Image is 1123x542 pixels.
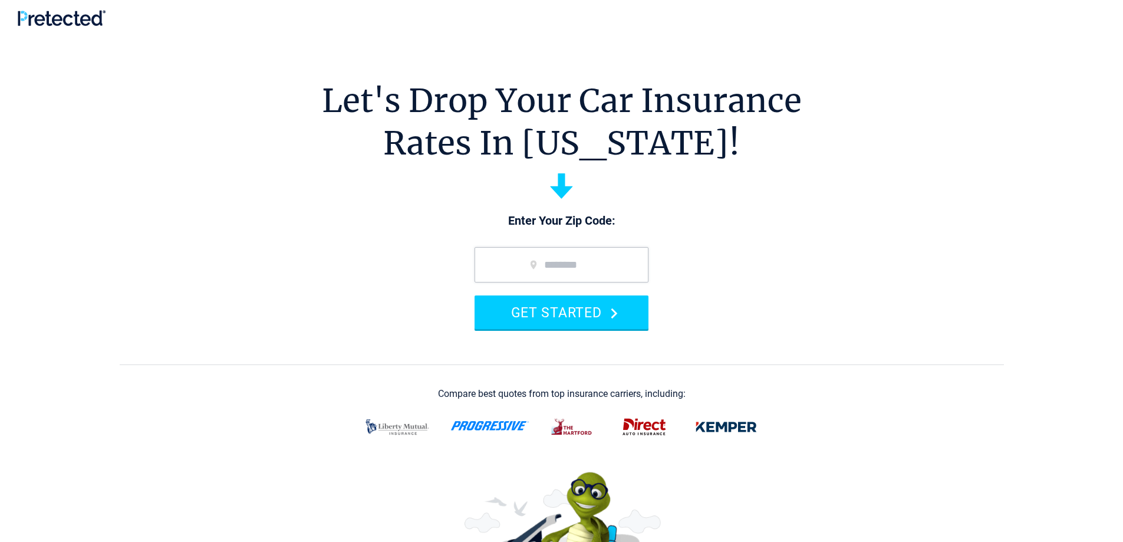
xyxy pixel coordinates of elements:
input: zip code [475,247,648,283]
img: liberty [358,412,436,442]
img: progressive [450,421,529,431]
img: kemper [687,412,765,442]
img: direct [615,412,673,442]
div: Compare best quotes from top insurance carriers, including: [438,389,686,399]
h1: Let's Drop Your Car Insurance Rates In [US_STATE]! [322,80,802,165]
p: Enter Your Zip Code: [463,213,660,229]
button: GET STARTED [475,295,648,329]
img: thehartford [544,412,601,442]
img: Pretected Logo [18,10,106,26]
